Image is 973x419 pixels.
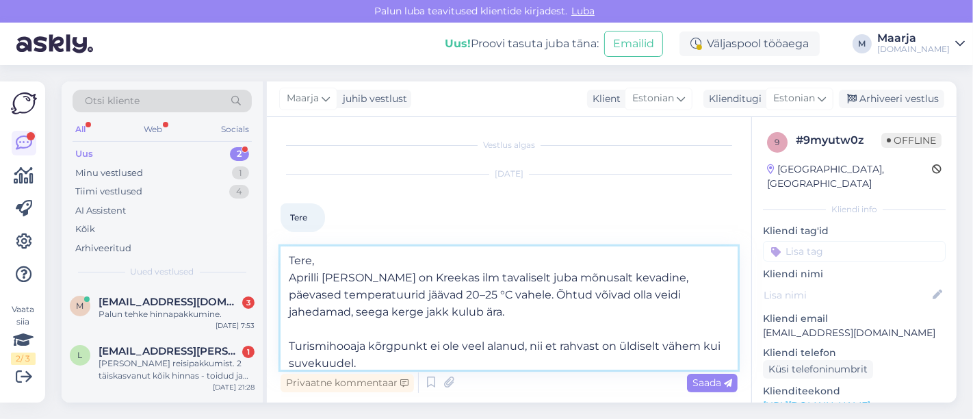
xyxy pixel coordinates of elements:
[679,31,820,56] div: Väljaspool tööaega
[213,382,255,392] div: [DATE] 21:28
[242,296,255,309] div: 3
[242,346,255,358] div: 1
[78,350,83,360] span: l
[77,301,84,311] span: m
[877,44,950,55] div: [DOMAIN_NAME]
[11,92,37,114] img: Askly Logo
[763,326,946,340] p: [EMAIL_ADDRESS][DOMAIN_NAME]
[281,246,738,370] textarea: Tere, Aprilli [PERSON_NAME] on Kreekas ilm tavaliselt juba mõnusalt kevadine, päevased temperatuu...
[73,120,88,138] div: All
[767,162,932,191] div: [GEOGRAPHIC_DATA], [GEOGRAPHIC_DATA]
[604,31,663,57] button: Emailid
[877,33,950,44] div: Maarja
[877,33,965,55] a: Maarja[DOMAIN_NAME]
[445,37,471,50] b: Uus!
[773,91,815,106] span: Estonian
[99,296,241,308] span: merilymannik@gmail.com
[567,5,599,17] span: Luba
[229,185,249,199] div: 4
[131,266,194,278] span: Uued vestlused
[75,166,143,180] div: Minu vestlused
[853,34,872,53] div: M
[763,241,946,262] input: Lisa tag
[703,92,762,106] div: Klienditugi
[99,357,255,382] div: [PERSON_NAME] reisipakkumist. 2 täiskasvanut kõik hinnas - toidud ja joogid 7ööd Reisi alguseks s...
[775,137,780,147] span: 9
[764,288,930,303] input: Lisa nimi
[216,320,255,331] div: [DATE] 7:53
[839,90,944,108] div: Arhiveeri vestlus
[75,204,126,218] div: AI Assistent
[763,312,946,326] p: Kliendi email
[75,147,93,161] div: Uus
[763,360,873,379] div: Küsi telefoninumbrit
[75,185,142,199] div: Tiimi vestlused
[290,212,307,223] span: Tere
[281,139,738,151] div: Vestlus algas
[763,399,870,411] a: [URL][DOMAIN_NAME]
[99,345,241,357] span: liiva.laura@gmail.com
[763,346,946,360] p: Kliendi telefon
[796,132,881,149] div: # 9myutw0z
[85,94,140,108] span: Otsi kliente
[763,267,946,281] p: Kliendi nimi
[11,303,36,365] div: Vaata siia
[763,203,946,216] div: Kliendi info
[587,92,621,106] div: Klient
[230,147,249,161] div: 2
[75,242,131,255] div: Arhiveeritud
[142,120,166,138] div: Web
[281,168,738,180] div: [DATE]
[881,133,942,148] span: Offline
[281,374,414,392] div: Privaatne kommentaar
[75,223,95,236] div: Kõik
[337,92,407,106] div: juhib vestlust
[218,120,252,138] div: Socials
[287,91,319,106] span: Maarja
[232,166,249,180] div: 1
[99,308,255,320] div: Palun tehke hinnapakkumine.
[692,377,732,389] span: Saada
[632,91,674,106] span: Estonian
[763,384,946,398] p: Klienditeekond
[763,224,946,238] p: Kliendi tag'id
[11,353,36,365] div: 2 / 3
[445,36,599,52] div: Proovi tasuta juba täna:
[285,233,336,243] span: 20:41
